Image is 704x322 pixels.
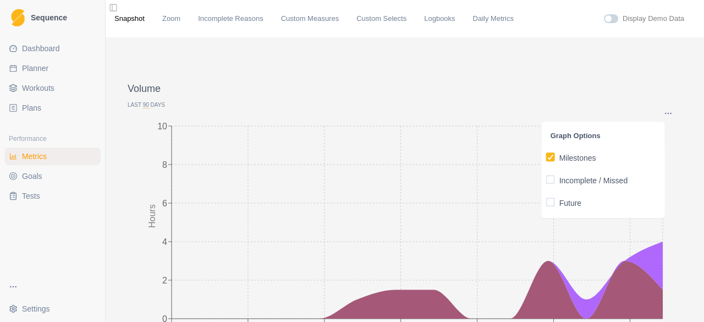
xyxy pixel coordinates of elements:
[143,102,149,108] span: 90
[559,175,628,187] p: Incomplete / Missed
[4,148,101,165] a: Metrics
[22,83,54,94] span: Workouts
[473,13,514,24] a: Daily Metrics
[162,160,167,169] tspan: 8
[424,13,455,24] a: Logbooks
[22,43,60,54] span: Dashboard
[4,99,101,117] a: Plans
[162,275,167,285] tspan: 2
[128,101,682,109] p: Last Days
[22,102,41,113] span: Plans
[22,171,42,182] span: Goals
[162,237,167,246] tspan: 4
[4,167,101,185] a: Goals
[4,59,101,77] a: Planner
[4,187,101,205] a: Tests
[4,300,101,318] button: Settings
[11,9,25,27] img: Logo
[198,13,263,24] a: Incomplete Reasons
[551,130,656,141] p: Graph Options
[128,81,682,96] p: Volume
[623,13,684,24] label: Display Demo Data
[22,63,48,74] span: Planner
[4,4,101,31] a: LogoSequence
[22,190,40,201] span: Tests
[114,13,145,24] a: Snapshot
[162,198,167,208] tspan: 6
[281,13,339,24] a: Custom Measures
[559,198,581,209] p: Future
[4,79,101,97] a: Workouts
[162,13,180,24] a: Zoom
[157,121,167,130] tspan: 10
[663,109,673,118] button: Options
[4,40,101,57] a: Dashboard
[147,204,157,228] tspan: Hours
[22,151,47,162] span: Metrics
[559,152,596,164] p: Milestones
[356,13,406,24] a: Custom Selects
[31,14,67,21] span: Sequence
[4,130,101,148] div: Performance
